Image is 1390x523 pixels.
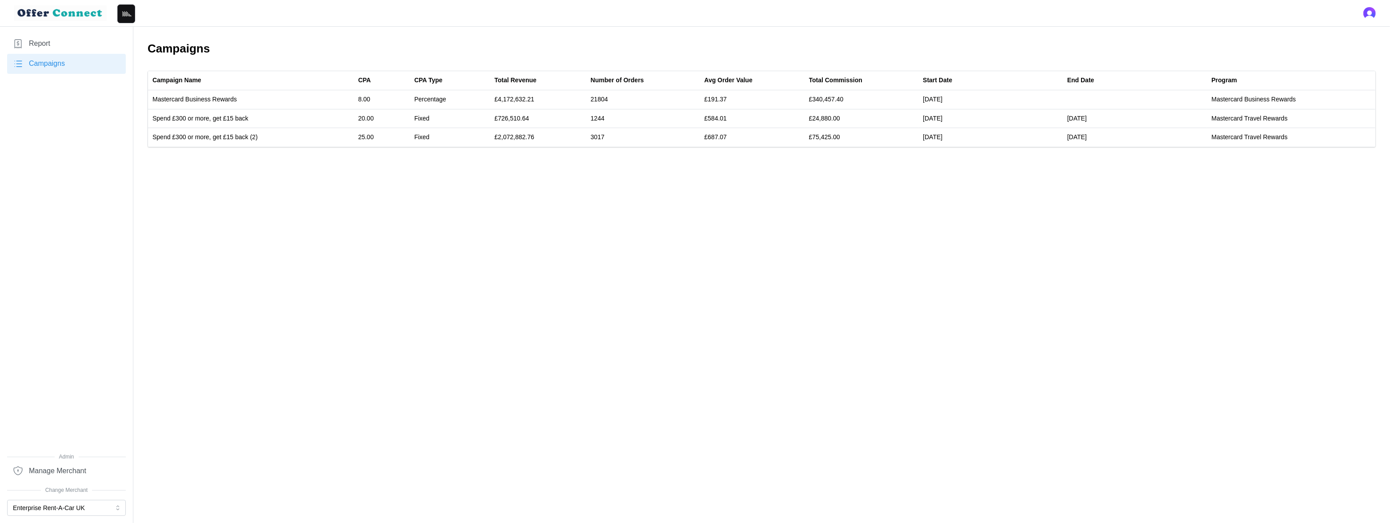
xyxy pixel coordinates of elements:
td: Spend £300 or more, get £15 back [148,109,354,128]
td: Fixed [410,128,490,147]
div: Program [1211,76,1237,85]
a: Report [7,34,126,54]
td: Percentage [410,90,490,109]
h2: Campaigns [148,41,1376,56]
td: Spend £300 or more, get £15 back (2) [148,128,354,147]
img: 's logo [1363,7,1376,20]
div: Total Commission [809,76,862,85]
span: Admin [7,453,126,461]
td: 3017 [586,128,700,147]
td: £4,172,632.21 [490,90,586,109]
div: Start Date [923,76,952,85]
td: [DATE] [918,128,1063,147]
td: 25.00 [354,128,410,147]
span: Change Merchant [7,486,126,495]
td: 8.00 [354,90,410,109]
td: Mastercard Travel Rewards [1207,128,1375,147]
div: CPA [358,76,371,85]
span: Manage Merchant [29,466,86,477]
div: Campaign Name [152,76,201,85]
a: Campaigns [7,54,126,74]
div: Avg Order Value [704,76,752,85]
td: £191.37 [700,90,804,109]
div: Number of Orders [591,76,644,85]
td: £75,425.00 [805,128,919,147]
a: Manage Merchant [7,461,126,481]
td: £726,510.64 [490,109,586,128]
td: 20.00 [354,109,410,128]
td: £340,457.40 [805,90,919,109]
span: Campaigns [29,58,65,69]
td: Fixed [410,109,490,128]
td: 1244 [586,109,700,128]
td: 21804 [586,90,700,109]
td: [DATE] [918,90,1063,109]
td: Mastercard Business Rewards [148,90,354,109]
td: Mastercard Business Rewards [1207,90,1375,109]
span: Report [29,38,50,49]
div: CPA Type [414,76,443,85]
td: £24,880.00 [805,109,919,128]
button: Enterprise Rent-A-Car UK [7,500,126,516]
td: £687.07 [700,128,804,147]
td: £584.01 [700,109,804,128]
div: End Date [1067,76,1094,85]
img: loyalBe Logo [14,5,107,21]
div: Total Revenue [494,76,537,85]
td: [DATE] [1063,109,1207,128]
td: Mastercard Travel Rewards [1207,109,1375,128]
td: [DATE] [918,109,1063,128]
td: [DATE] [1063,128,1207,147]
td: £2,072,882.76 [490,128,586,147]
button: Open user button [1363,7,1376,20]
